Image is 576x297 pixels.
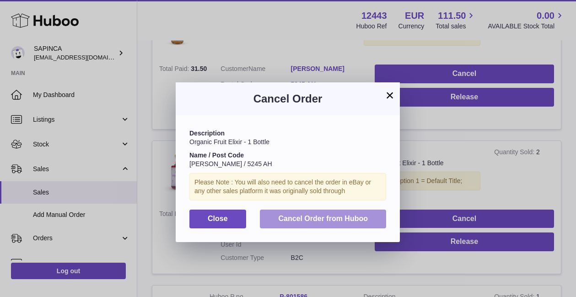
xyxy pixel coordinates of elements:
[189,160,272,167] span: [PERSON_NAME] / 5245 AH
[189,130,225,137] strong: Description
[189,151,244,159] strong: Name / Post Code
[384,90,395,101] button: ×
[278,215,368,222] span: Cancel Order from Huboo
[208,215,228,222] span: Close
[189,173,386,200] div: Please Note : You will also need to cancel the order in eBay or any other sales platform it was o...
[189,210,246,228] button: Close
[260,210,386,228] button: Cancel Order from Huboo
[189,92,386,106] h3: Cancel Order
[189,138,269,146] span: Organic Fruit Elixir - 1 Bottle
